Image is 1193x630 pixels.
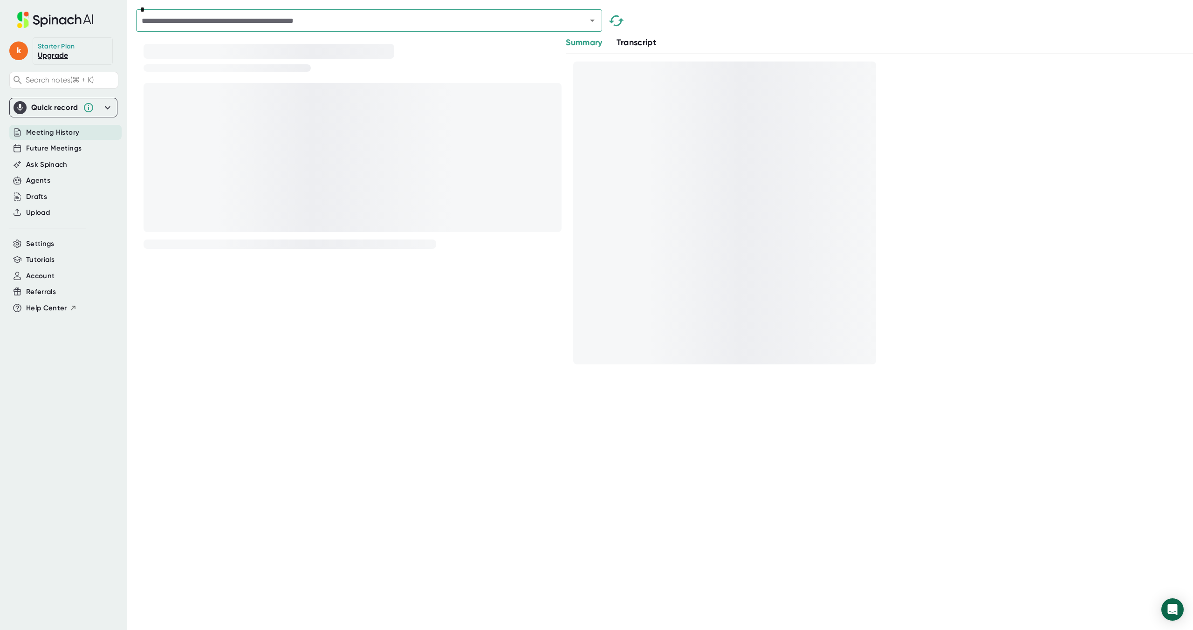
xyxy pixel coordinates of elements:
[26,239,55,249] button: Settings
[9,41,28,60] span: k
[26,159,68,170] button: Ask Spinach
[26,143,82,154] button: Future Meetings
[566,36,602,49] button: Summary
[617,37,657,48] span: Transcript
[14,98,113,117] div: Quick record
[26,75,94,84] span: Search notes (⌘ + K)
[26,287,56,297] button: Referrals
[38,51,68,60] a: Upgrade
[26,303,67,314] span: Help Center
[26,271,55,281] button: Account
[26,127,79,138] button: Meeting History
[566,37,602,48] span: Summary
[617,36,657,49] button: Transcript
[38,42,75,51] div: Starter Plan
[26,192,47,202] button: Drafts
[26,175,50,186] button: Agents
[26,254,55,265] button: Tutorials
[1161,598,1184,621] div: Open Intercom Messenger
[26,207,50,218] button: Upload
[26,303,77,314] button: Help Center
[31,103,78,112] div: Quick record
[586,14,599,27] button: Open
